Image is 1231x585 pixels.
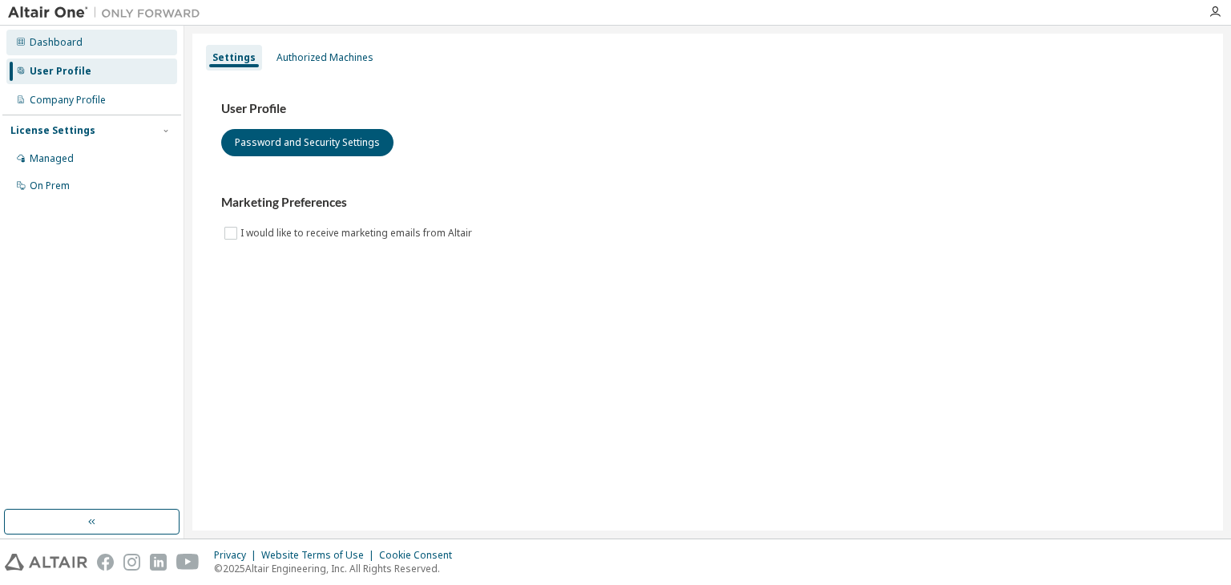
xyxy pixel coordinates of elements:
[276,51,373,64] div: Authorized Machines
[261,549,379,562] div: Website Terms of Use
[10,124,95,137] div: License Settings
[221,195,1194,211] h3: Marketing Preferences
[123,554,140,571] img: instagram.svg
[212,51,256,64] div: Settings
[30,180,70,192] div: On Prem
[214,549,261,562] div: Privacy
[30,36,83,49] div: Dashboard
[176,554,200,571] img: youtube.svg
[240,224,475,243] label: I would like to receive marketing emails from Altair
[8,5,208,21] img: Altair One
[5,554,87,571] img: altair_logo.svg
[97,554,114,571] img: facebook.svg
[221,101,1194,117] h3: User Profile
[30,94,106,107] div: Company Profile
[30,152,74,165] div: Managed
[214,562,462,575] p: © 2025 Altair Engineering, Inc. All Rights Reserved.
[150,554,167,571] img: linkedin.svg
[30,65,91,78] div: User Profile
[221,129,394,156] button: Password and Security Settings
[379,549,462,562] div: Cookie Consent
